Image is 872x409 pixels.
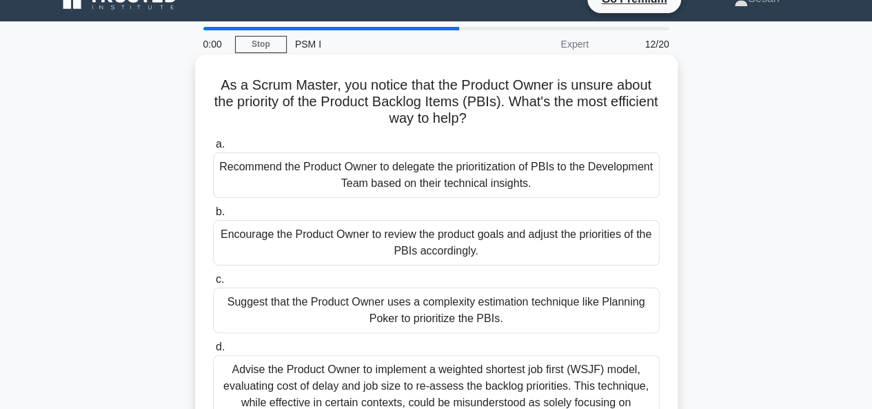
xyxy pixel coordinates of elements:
[216,206,225,217] span: b.
[216,341,225,352] span: d.
[216,138,225,150] span: a.
[287,30,476,58] div: PSM I
[213,220,660,266] div: Encourage the Product Owner to review the product goals and adjust the priorities of the PBIs acc...
[476,30,597,58] div: Expert
[597,30,678,58] div: 12/20
[212,77,661,128] h5: As a Scrum Master, you notice that the Product Owner is unsure about the priority of the Product ...
[213,288,660,333] div: Suggest that the Product Owner uses a complexity estimation technique like Planning Poker to prio...
[235,36,287,53] a: Stop
[216,273,224,285] span: c.
[195,30,235,58] div: 0:00
[213,152,660,198] div: Recommend the Product Owner to delegate the prioritization of PBIs to the Development Team based ...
